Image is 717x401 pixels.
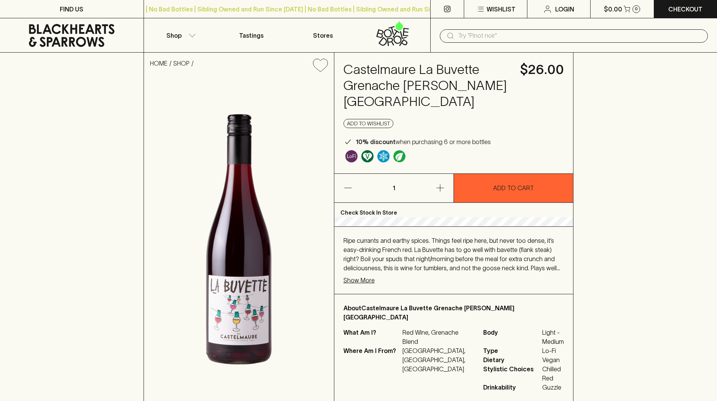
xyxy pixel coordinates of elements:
[359,148,375,164] a: Made without the use of any animal products.
[391,148,407,164] a: Organic
[458,30,702,42] input: Try "Pinot noir"
[487,5,516,14] p: Wishlist
[402,346,474,374] p: [GEOGRAPHIC_DATA], [GEOGRAPHIC_DATA], [GEOGRAPHIC_DATA]
[216,18,287,52] a: Tastings
[173,60,190,67] a: SHOP
[334,203,573,217] p: Check Stock In Store
[313,31,333,40] p: Stores
[356,138,396,145] b: 10% discount
[144,78,334,401] img: 37726.png
[343,62,511,110] h4: Castelmaure La Buvette Grenache [PERSON_NAME] [GEOGRAPHIC_DATA]
[144,18,216,52] button: Shop
[310,56,331,75] button: Add to wishlist
[239,31,263,40] p: Tastings
[483,364,540,383] span: Stylistic Choices
[375,148,391,164] a: Wonderful as is, but a slight chill will enhance the aromatics and give it a beautiful crunch.
[483,383,540,392] span: Drinkability
[542,364,564,383] span: Chilled Red
[668,5,703,14] p: Checkout
[402,328,474,346] p: Red Wine, Grenache Blend
[385,174,403,202] p: 1
[361,150,374,162] img: Vegan
[343,328,401,346] p: What Am I?
[166,31,182,40] p: Shop
[343,346,401,374] p: Where Am I From?
[343,237,560,281] span: Ripe currants and earthy spices. Things feel ripe here, but never too dense, it’s easy-drinking F...
[635,7,638,11] p: 0
[345,150,358,162] img: Lo-Fi
[356,137,491,146] p: when purchasing 6 or more bottles
[343,148,359,164] a: Some may call it natural, others minimum intervention, either way, it’s hands off & maybe even a ...
[520,62,564,78] h4: $26.00
[483,346,540,355] span: Type
[542,355,564,364] span: Vegan
[343,303,564,322] p: About Castelmaure La Buvette Grenache [PERSON_NAME] [GEOGRAPHIC_DATA]
[343,276,375,285] p: Show More
[542,383,564,392] span: Guzzle
[393,150,406,162] img: Organic
[454,174,573,202] button: ADD TO CART
[377,150,390,162] img: Chilled Red
[483,328,540,346] span: Body
[483,355,540,364] span: Dietary
[493,183,534,192] p: ADD TO CART
[542,346,564,355] span: Lo-Fi
[150,60,168,67] a: HOME
[287,18,359,52] a: Stores
[604,5,622,14] p: $0.00
[555,5,574,14] p: Login
[60,5,83,14] p: FIND US
[542,328,564,346] span: Light - Medium
[343,119,393,128] button: Add to wishlist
